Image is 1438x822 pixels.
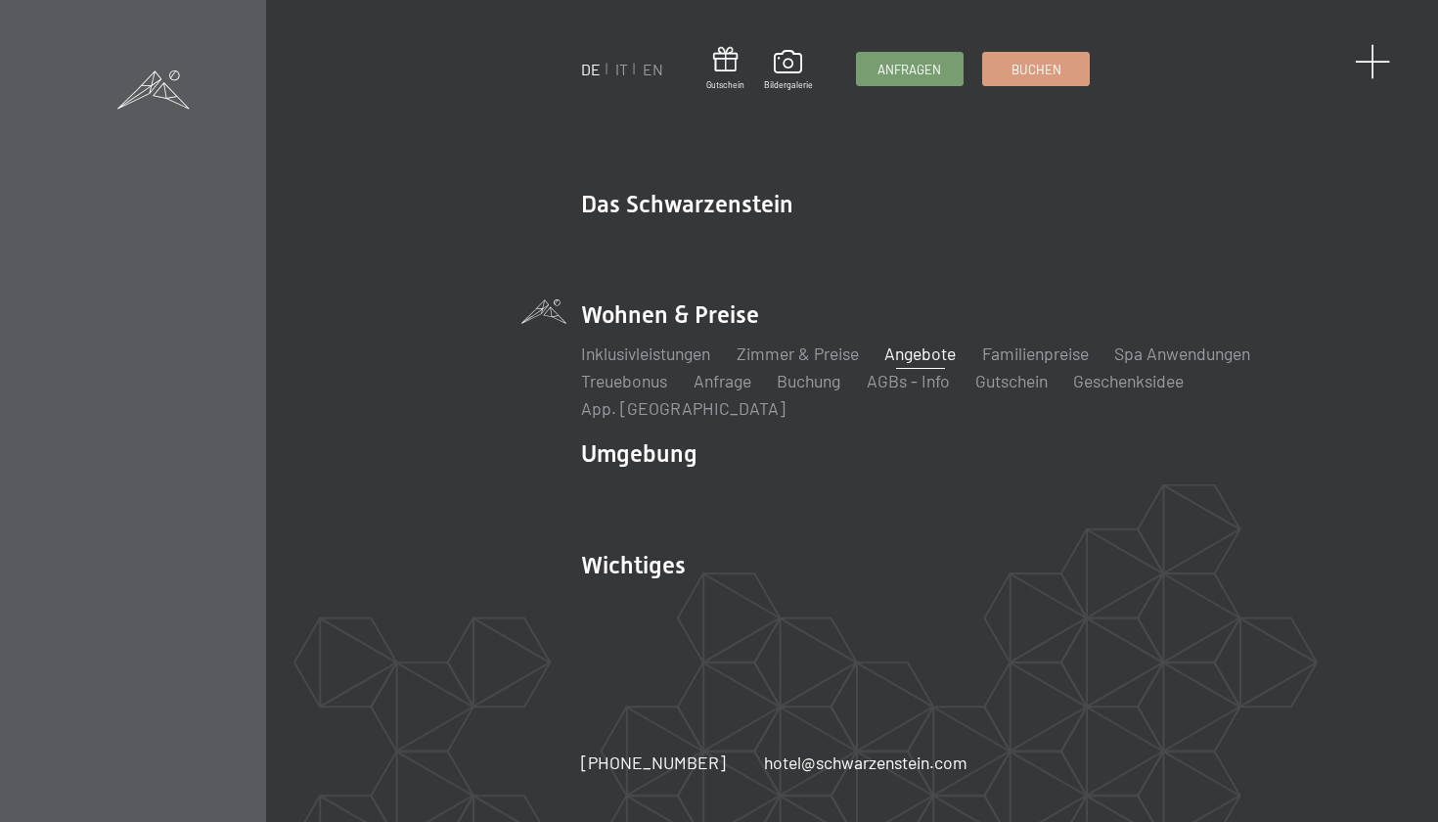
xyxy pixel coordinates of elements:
[777,370,840,391] a: Buchung
[706,79,744,91] span: Gutschein
[764,751,967,775] a: hotel@schwarzenstein.com
[581,752,726,773] span: [PHONE_NUMBER]
[643,60,663,78] a: EN
[983,53,1089,85] a: Buchen
[706,47,744,91] a: Gutschein
[857,53,963,85] a: Anfragen
[581,342,710,364] a: Inklusivleistungen
[975,370,1048,391] a: Gutschein
[877,61,941,78] span: Anfragen
[867,370,950,391] a: AGBs - Info
[737,342,859,364] a: Zimmer & Preise
[764,50,813,91] a: Bildergalerie
[581,397,786,419] a: App. [GEOGRAPHIC_DATA]
[694,370,751,391] a: Anfrage
[764,79,813,91] span: Bildergalerie
[581,370,667,391] a: Treuebonus
[581,751,726,775] a: [PHONE_NUMBER]
[1114,342,1250,364] a: Spa Anwendungen
[1011,61,1061,78] span: Buchen
[581,60,601,78] a: DE
[615,60,628,78] a: IT
[1073,370,1184,391] a: Geschenksidee
[982,342,1089,364] a: Familienpreise
[884,342,956,364] a: Angebote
